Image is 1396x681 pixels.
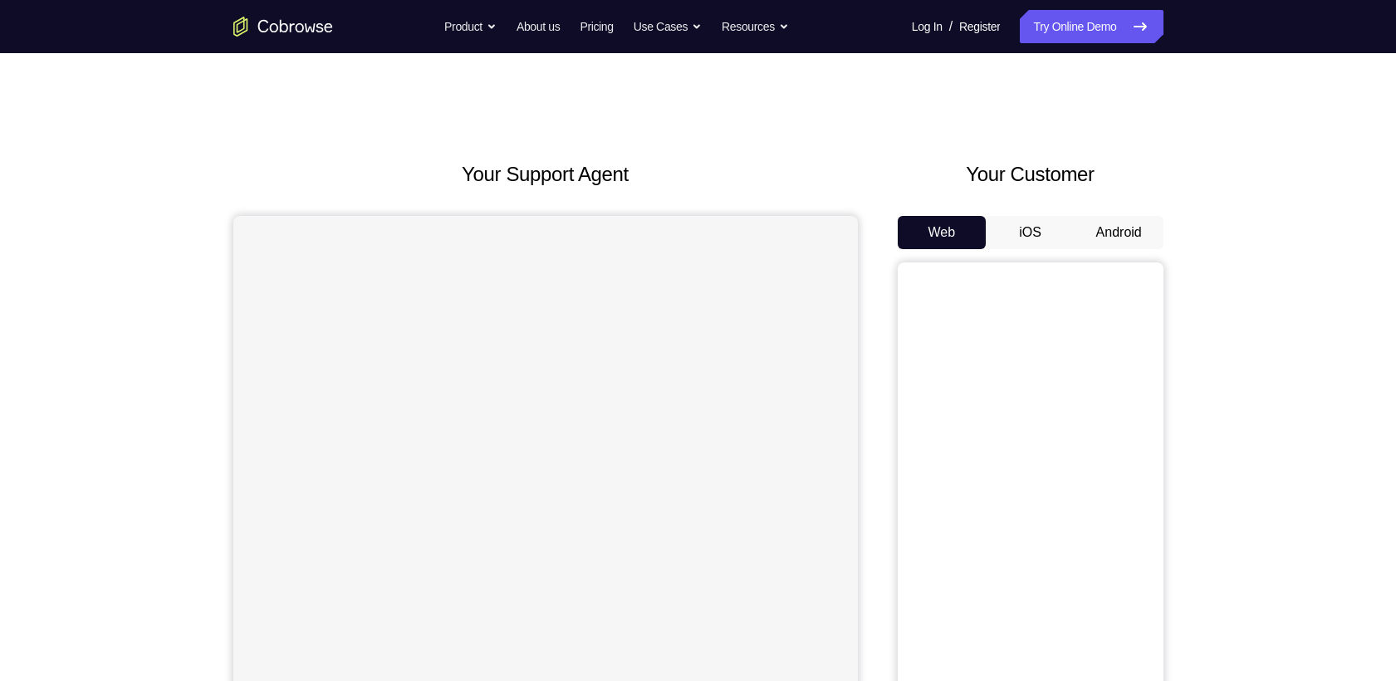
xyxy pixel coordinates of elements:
button: Android [1075,216,1163,249]
a: Log In [912,10,943,43]
span: / [949,17,953,37]
a: About us [517,10,560,43]
a: Register [959,10,1000,43]
button: Web [898,216,987,249]
a: Pricing [580,10,613,43]
button: Use Cases [634,10,702,43]
a: Try Online Demo [1020,10,1163,43]
h2: Your Customer [898,159,1163,189]
button: Resources [722,10,789,43]
h2: Your Support Agent [233,159,858,189]
a: Go to the home page [233,17,333,37]
button: Product [444,10,497,43]
button: iOS [986,216,1075,249]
